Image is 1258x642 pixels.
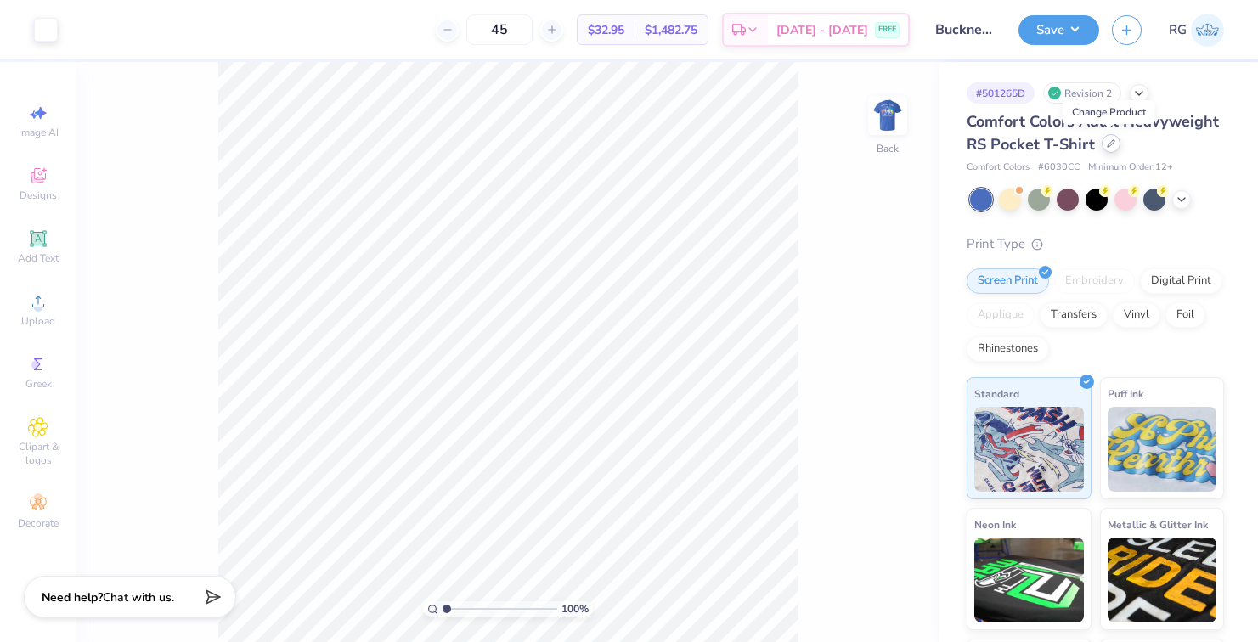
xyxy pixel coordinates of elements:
span: $32.95 [588,21,624,39]
img: Back [871,99,905,132]
span: Add Text [18,251,59,265]
span: Puff Ink [1108,385,1143,403]
div: Digital Print [1140,268,1222,294]
img: Rinah Gallo [1191,14,1224,47]
span: [DATE] - [DATE] [776,21,868,39]
span: Clipart & logos [8,440,68,467]
span: Metallic & Glitter Ink [1108,515,1208,533]
div: Back [877,141,899,156]
div: Vinyl [1113,302,1160,328]
img: Neon Ink [974,538,1084,622]
div: Embroidery [1054,268,1135,294]
span: RG [1169,20,1187,40]
span: Comfort Colors Adult Heavyweight RS Pocket T-Shirt [967,111,1219,155]
div: Rhinestones [967,336,1049,362]
div: Applique [967,302,1035,328]
span: Comfort Colors [967,160,1030,175]
div: # 501265D [967,82,1035,104]
div: Revision 2 [1043,82,1121,104]
span: Upload [21,314,55,328]
span: $1,482.75 [645,21,697,39]
div: Change Product [1063,100,1155,124]
span: Greek [25,377,52,391]
span: Neon Ink [974,515,1016,533]
span: Minimum Order: 12 + [1088,160,1173,175]
span: Decorate [18,516,59,530]
button: Save [1018,15,1099,45]
strong: Need help? [42,589,103,605]
span: Chat with us. [103,589,174,605]
span: # 6030CC [1038,160,1080,175]
span: Image AI [19,126,59,139]
img: Metallic & Glitter Ink [1108,538,1217,622]
div: Print Type [967,234,1224,254]
a: RG [1169,14,1224,47]
span: 100 % [561,601,589,617]
span: Designs [20,189,57,202]
div: Foil [1165,302,1205,328]
span: Standard [974,385,1019,403]
input: Untitled Design [922,13,1006,47]
input: – – [466,14,533,45]
div: Screen Print [967,268,1049,294]
img: Puff Ink [1108,407,1217,492]
img: Standard [974,407,1084,492]
span: FREE [878,24,896,36]
div: Transfers [1040,302,1108,328]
